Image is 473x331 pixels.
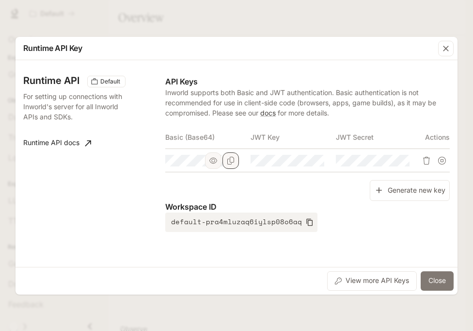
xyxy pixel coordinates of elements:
[327,271,417,291] button: View more API Keys
[421,126,450,149] th: Actions
[370,180,450,201] button: Generate new key
[87,76,126,87] div: These keys will apply to your current workspace only
[165,201,450,213] p: Workspace ID
[19,133,95,153] a: Runtime API docs
[165,213,317,232] button: default-pra4mluzaq6iylsp08o6aq
[419,153,434,168] button: Delete API key
[23,76,79,85] h3: Runtime API
[165,76,450,87] p: API Keys
[251,126,336,149] th: JWT Key
[165,87,450,118] p: Inworld supports both Basic and JWT authentication. Basic authentication is not recommended for u...
[434,153,450,168] button: Suspend API key
[260,109,276,117] a: docs
[23,91,124,122] p: For setting up connections with Inworld's server for all Inworld APIs and SDKs.
[421,271,454,291] button: Close
[336,126,421,149] th: JWT Secret
[222,152,239,169] button: Copy Basic (Base64)
[96,77,124,86] span: Default
[165,126,251,149] th: Basic (Base64)
[23,42,82,54] p: Runtime API Key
